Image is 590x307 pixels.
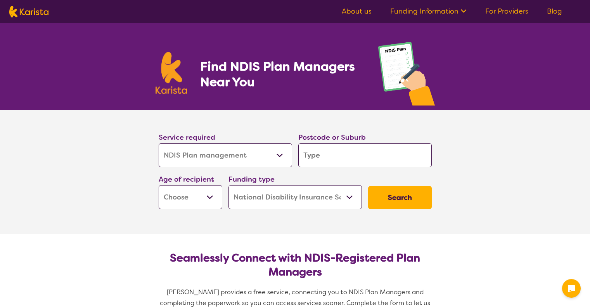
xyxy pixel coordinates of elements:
[342,7,372,16] a: About us
[390,7,467,16] a: Funding Information
[368,186,432,209] button: Search
[298,143,432,167] input: Type
[165,251,426,279] h2: Seamlessly Connect with NDIS-Registered Plan Managers
[156,52,187,94] img: Karista logo
[200,59,362,90] h1: Find NDIS Plan Managers Near You
[159,175,214,184] label: Age of recipient
[485,7,528,16] a: For Providers
[228,175,275,184] label: Funding type
[159,133,215,142] label: Service required
[9,6,48,17] img: Karista logo
[547,7,562,16] a: Blog
[298,133,366,142] label: Postcode or Suburb
[378,42,435,110] img: plan-management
